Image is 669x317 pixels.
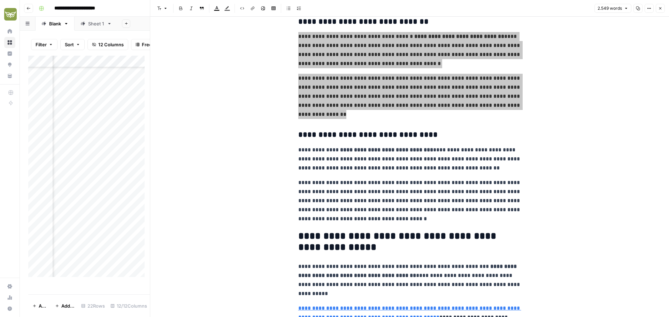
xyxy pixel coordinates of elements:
span: Freeze Columns [142,41,178,48]
span: Filter [36,41,47,48]
a: Home [4,26,15,37]
button: 2.549 words [594,4,631,13]
button: Freeze Columns [131,39,182,50]
button: Add Row [28,300,51,311]
button: Add 10 Rows [51,300,78,311]
a: Sheet 1 [75,17,118,31]
button: Help + Support [4,303,15,314]
img: Evergreen Media Logo [4,8,17,21]
div: 12/12 Columns [108,300,150,311]
button: Sort [60,39,85,50]
button: Workspace: Evergreen Media [4,6,15,23]
span: Add 10 Rows [61,302,74,309]
div: Sheet 1 [88,20,104,27]
a: Usage [4,292,15,303]
div: Blank [49,20,61,27]
a: Settings [4,281,15,292]
span: 12 Columns [98,41,124,48]
button: Filter [31,39,57,50]
a: Browse [4,37,15,48]
a: Opportunities [4,59,15,70]
div: 22 Rows [78,300,108,311]
span: 2.549 words [598,5,622,11]
span: Sort [65,41,74,48]
a: Your Data [4,70,15,81]
a: Insights [4,48,15,59]
button: 12 Columns [87,39,128,50]
span: Add Row [39,302,47,309]
a: Blank [36,17,75,31]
